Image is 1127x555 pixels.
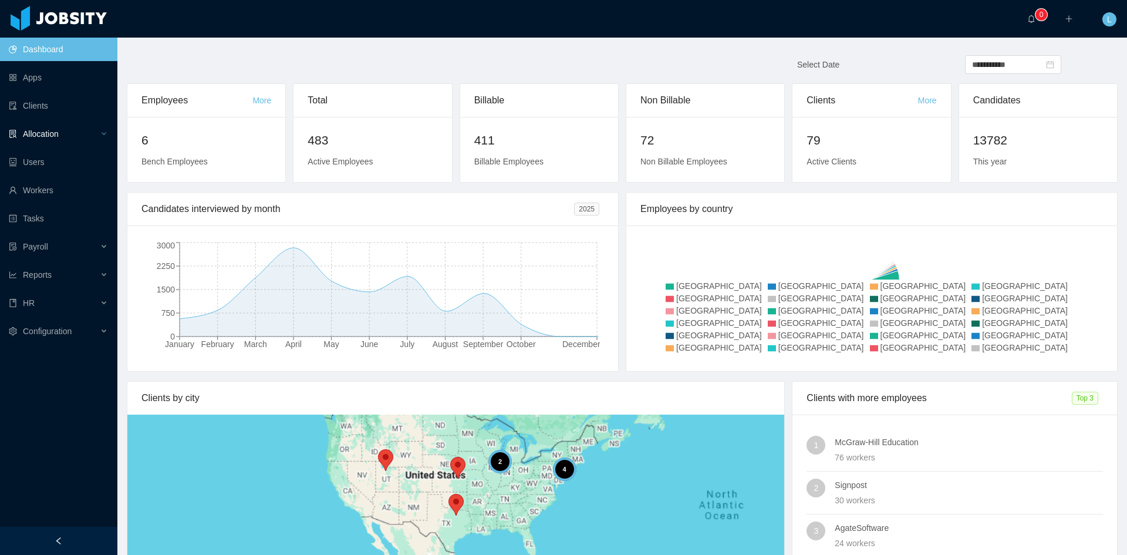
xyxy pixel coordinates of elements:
[1072,392,1098,405] span: Top 3
[797,60,839,69] span: Select Date
[141,193,574,226] div: Candidates interviewed by month
[141,84,252,117] div: Employees
[308,157,373,166] span: Active Employees
[285,339,302,349] tspan: April
[9,94,108,117] a: icon: auditClients
[778,306,864,315] span: [GEOGRAPHIC_DATA]
[433,339,458,349] tspan: August
[973,157,1007,166] span: This year
[676,294,762,303] span: [GEOGRAPHIC_DATA]
[640,84,770,117] div: Non Billable
[9,243,17,251] i: icon: file-protect
[141,382,770,415] div: Clients by city
[507,339,536,349] tspan: October
[308,84,437,117] div: Total
[778,331,864,340] span: [GEOGRAPHIC_DATA]
[880,306,966,315] span: [GEOGRAPHIC_DATA]
[880,331,966,340] span: [GEOGRAPHIC_DATA]
[835,494,1103,507] div: 30 workers
[9,38,108,61] a: icon: pie-chartDashboard
[835,436,1103,449] h4: McGraw-Hill Education
[23,327,72,336] span: Configuration
[1046,60,1054,69] i: icon: calendar
[640,193,1103,226] div: Employees by country
[400,339,414,349] tspan: July
[982,281,1068,291] span: [GEOGRAPHIC_DATA]
[157,285,175,294] tspan: 1500
[562,339,600,349] tspan: December
[835,479,1103,492] h4: Signpost
[973,84,1103,117] div: Candidates
[982,343,1068,352] span: [GEOGRAPHIC_DATA]
[640,131,770,150] h2: 72
[778,294,864,303] span: [GEOGRAPHIC_DATA]
[23,242,48,251] span: Payroll
[141,131,271,150] h2: 6
[252,96,271,105] a: More
[835,522,1103,534] h4: AgateSoftware
[23,270,52,280] span: Reports
[488,450,512,473] div: 2
[161,308,176,318] tspan: 750
[814,479,818,497] span: 2
[1035,9,1047,21] sup: 0
[1107,12,1112,26] span: L
[552,458,576,481] div: 4
[814,522,818,540] span: 3
[244,339,267,349] tspan: March
[157,261,175,271] tspan: 2250
[807,84,917,117] div: Clients
[170,332,175,341] tspan: 0
[9,130,17,138] i: icon: solution
[360,339,379,349] tspan: June
[23,298,35,308] span: HR
[463,339,504,349] tspan: September
[982,306,1068,315] span: [GEOGRAPHIC_DATA]
[807,157,856,166] span: Active Clients
[973,131,1103,150] h2: 13782
[676,281,762,291] span: [GEOGRAPHIC_DATA]
[807,131,936,150] h2: 79
[778,343,864,352] span: [GEOGRAPHIC_DATA]
[141,157,208,166] span: Bench Employees
[778,318,864,328] span: [GEOGRAPHIC_DATA]
[201,339,234,349] tspan: February
[9,207,108,230] a: icon: profileTasks
[880,318,966,328] span: [GEOGRAPHIC_DATA]
[9,179,108,202] a: icon: userWorkers
[880,294,966,303] span: [GEOGRAPHIC_DATA]
[640,157,727,166] span: Non Billable Employees
[1027,15,1035,23] i: icon: bell
[23,129,59,139] span: Allocation
[9,66,108,89] a: icon: appstoreApps
[474,84,604,117] div: Billable
[474,157,544,166] span: Billable Employees
[814,436,818,455] span: 1
[1065,15,1073,23] i: icon: plus
[807,382,1071,415] div: Clients with more employees
[9,150,108,174] a: icon: robotUsers
[308,131,437,150] h2: 483
[9,271,17,279] i: icon: line-chart
[835,537,1103,550] div: 24 workers
[157,241,175,250] tspan: 3000
[165,339,194,349] tspan: January
[9,299,17,307] i: icon: book
[982,294,1068,303] span: [GEOGRAPHIC_DATA]
[880,281,966,291] span: [GEOGRAPHIC_DATA]
[323,339,339,349] tspan: May
[474,131,604,150] h2: 411
[880,343,966,352] span: [GEOGRAPHIC_DATA]
[982,331,1068,340] span: [GEOGRAPHIC_DATA]
[676,306,762,315] span: [GEOGRAPHIC_DATA]
[9,327,17,335] i: icon: setting
[982,318,1068,328] span: [GEOGRAPHIC_DATA]
[835,451,1103,464] div: 76 workers
[676,331,762,340] span: [GEOGRAPHIC_DATA]
[778,281,864,291] span: [GEOGRAPHIC_DATA]
[676,318,762,328] span: [GEOGRAPHIC_DATA]
[574,203,599,216] span: 2025
[676,343,762,352] span: [GEOGRAPHIC_DATA]
[918,96,937,105] a: More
